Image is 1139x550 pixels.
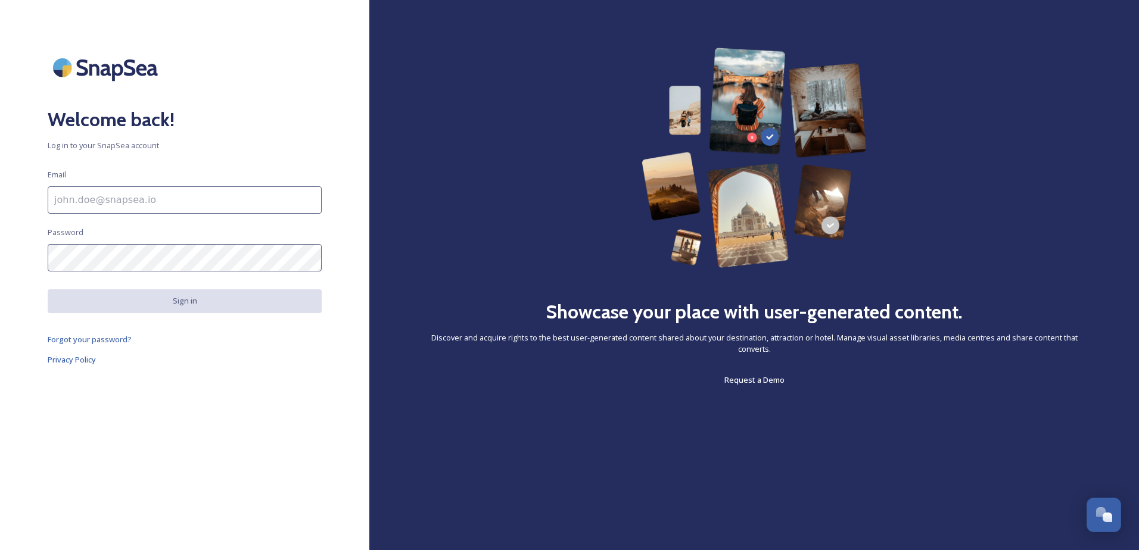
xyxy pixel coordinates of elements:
[48,140,322,151] span: Log in to your SnapSea account
[48,227,83,238] span: Password
[48,186,322,214] input: john.doe@snapsea.io
[724,374,785,385] span: Request a Demo
[1087,498,1121,532] button: Open Chat
[48,352,322,367] a: Privacy Policy
[724,373,785,387] a: Request a Demo
[546,298,963,326] h2: Showcase your place with user-generated content.
[642,48,866,268] img: 63b42ca75bacad526042e722_Group%20154-p-800.png
[48,169,66,180] span: Email
[417,332,1091,355] span: Discover and acquire rights to the best user-generated content shared about your destination, att...
[48,354,96,365] span: Privacy Policy
[48,289,322,312] button: Sign in
[48,334,132,345] span: Forgot your password?
[48,105,322,134] h2: Welcome back!
[48,48,167,87] img: SnapSea Logo
[48,332,322,346] a: Forgot your password?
